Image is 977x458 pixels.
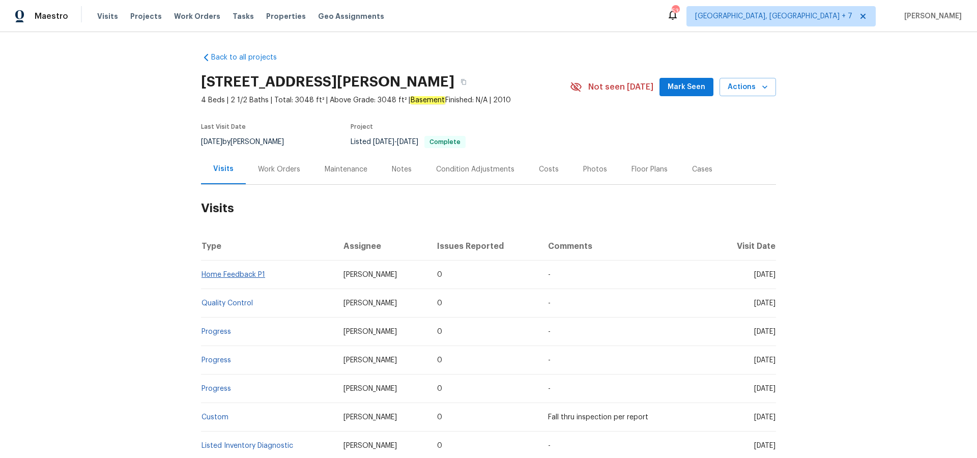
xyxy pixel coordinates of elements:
[202,328,231,335] a: Progress
[692,164,712,175] div: Cases
[343,271,397,278] span: [PERSON_NAME]
[454,73,473,91] button: Copy Address
[343,357,397,364] span: [PERSON_NAME]
[754,328,775,335] span: [DATE]
[728,81,768,94] span: Actions
[437,385,442,392] span: 0
[754,357,775,364] span: [DATE]
[201,232,335,261] th: Type
[201,52,299,63] a: Back to all projects
[35,11,68,21] span: Maestro
[548,300,551,307] span: -
[233,13,254,20] span: Tasks
[754,442,775,449] span: [DATE]
[351,124,373,130] span: Project
[548,328,551,335] span: -
[437,414,442,421] span: 0
[659,78,713,97] button: Mark Seen
[97,11,118,21] span: Visits
[335,232,429,261] th: Assignee
[539,164,559,175] div: Costs
[202,385,231,392] a: Progress
[410,96,445,104] em: Basement
[202,442,293,449] a: Listed Inventory Diagnostic
[437,271,442,278] span: 0
[202,271,265,278] a: Home Feedback P1
[672,6,679,16] div: 53
[397,138,418,146] span: [DATE]
[429,232,540,261] th: Issues Reported
[201,136,296,148] div: by [PERSON_NAME]
[201,124,246,130] span: Last Visit Date
[174,11,220,21] span: Work Orders
[631,164,668,175] div: Floor Plans
[754,414,775,421] span: [DATE]
[266,11,306,21] span: Properties
[202,300,253,307] a: Quality Control
[202,414,228,421] a: Custom
[720,78,776,97] button: Actions
[548,414,648,421] span: Fall thru inspection per report
[668,81,705,94] span: Mark Seen
[436,164,514,175] div: Condition Adjustments
[392,164,412,175] div: Notes
[201,95,570,105] span: 4 Beds | 2 1/2 Baths | Total: 3048 ft² | Above Grade: 3048 ft² | Finished: N/A | 2010
[548,357,551,364] span: -
[900,11,962,21] span: [PERSON_NAME]
[373,138,394,146] span: [DATE]
[583,164,607,175] div: Photos
[202,357,231,364] a: Progress
[425,139,465,145] span: Complete
[373,138,418,146] span: -
[437,442,442,449] span: 0
[437,357,442,364] span: 0
[351,138,466,146] span: Listed
[588,82,653,92] span: Not seen [DATE]
[754,385,775,392] span: [DATE]
[437,328,442,335] span: 0
[318,11,384,21] span: Geo Assignments
[754,300,775,307] span: [DATE]
[201,185,776,232] h2: Visits
[201,77,454,87] h2: [STREET_ADDRESS][PERSON_NAME]
[695,11,852,21] span: [GEOGRAPHIC_DATA], [GEOGRAPHIC_DATA] + 7
[343,300,397,307] span: [PERSON_NAME]
[548,385,551,392] span: -
[754,271,775,278] span: [DATE]
[548,442,551,449] span: -
[343,414,397,421] span: [PERSON_NAME]
[540,232,712,261] th: Comments
[130,11,162,21] span: Projects
[343,328,397,335] span: [PERSON_NAME]
[548,271,551,278] span: -
[325,164,367,175] div: Maintenance
[213,164,234,174] div: Visits
[437,300,442,307] span: 0
[343,442,397,449] span: [PERSON_NAME]
[258,164,300,175] div: Work Orders
[343,385,397,392] span: [PERSON_NAME]
[712,232,776,261] th: Visit Date
[201,138,222,146] span: [DATE]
